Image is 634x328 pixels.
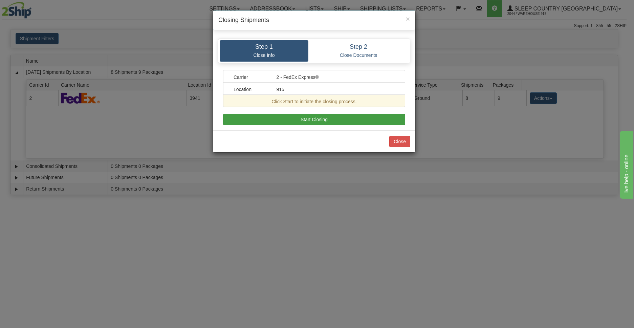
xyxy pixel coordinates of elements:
div: Click Start to initiate the closing process. [228,98,400,105]
div: live help - online [5,4,63,12]
div: Carrier [228,74,271,81]
button: Start Closing [223,114,405,125]
button: Close [389,136,410,147]
div: Location [228,86,271,93]
a: Step 1 Close Info [220,40,308,62]
a: Step 2 Close Documents [308,40,409,62]
p: Close Documents [313,52,403,58]
h4: Closing Shipments [218,16,410,25]
div: 2 - FedEx Express® [271,74,400,81]
div: 915 [271,86,400,93]
iframe: chat widget [618,129,633,198]
p: Close Info [225,52,303,58]
button: Close [406,15,410,22]
h4: Step 2 [313,44,403,50]
h4: Step 1 [225,44,303,50]
span: × [406,15,410,23]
